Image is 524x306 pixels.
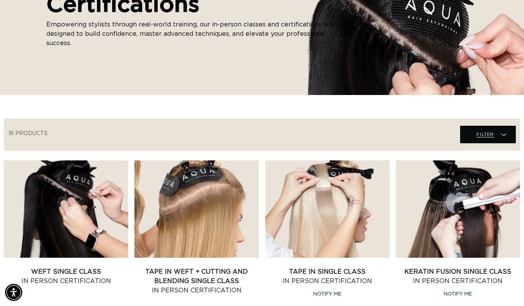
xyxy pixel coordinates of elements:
summary: Filter [460,126,516,143]
span: Filter [476,127,494,142]
a: Weft Single Class In Person Certification [4,267,128,286]
iframe: Chat Widget [485,269,524,306]
span: 18 products [8,131,48,136]
a: Tape In Single Class In Person Certification [265,267,390,286]
p: Empowering stylists through real-world training, our in-person classes and certifications are des... [46,20,342,48]
a: Keratin Fusion Single Class In Person Certification [396,267,520,286]
a: Tape In Weft + Cutting and Blending Single Class In Person Certification [134,267,259,295]
div: Accessibility Menu [5,284,22,301]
